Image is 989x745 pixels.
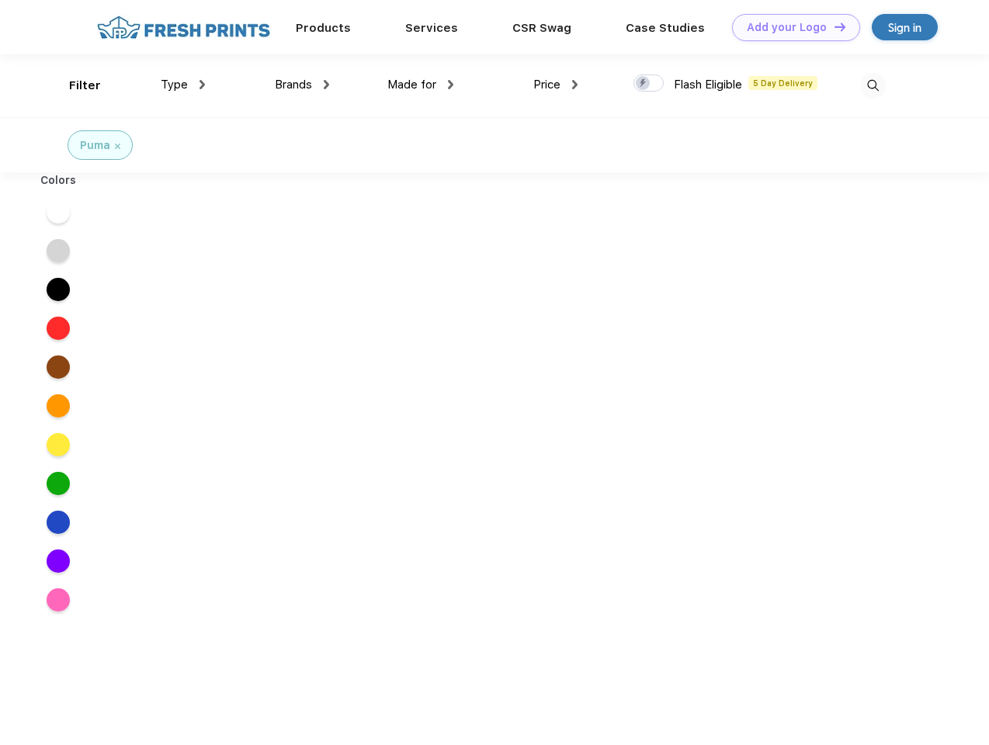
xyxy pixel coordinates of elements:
[115,144,120,149] img: filter_cancel.svg
[533,78,560,92] span: Price
[275,78,312,92] span: Brands
[161,78,188,92] span: Type
[29,172,88,189] div: Colors
[748,76,817,90] span: 5 Day Delivery
[572,80,578,89] img: dropdown.png
[860,73,886,99] img: desktop_search.svg
[324,80,329,89] img: dropdown.png
[674,78,742,92] span: Flash Eligible
[92,14,275,41] img: fo%20logo%202.webp
[200,80,205,89] img: dropdown.png
[296,21,351,35] a: Products
[448,80,453,89] img: dropdown.png
[80,137,110,154] div: Puma
[872,14,938,40] a: Sign in
[888,19,921,36] div: Sign in
[69,77,101,95] div: Filter
[747,21,827,34] div: Add your Logo
[387,78,436,92] span: Made for
[405,21,458,35] a: Services
[512,21,571,35] a: CSR Swag
[835,23,845,31] img: DT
